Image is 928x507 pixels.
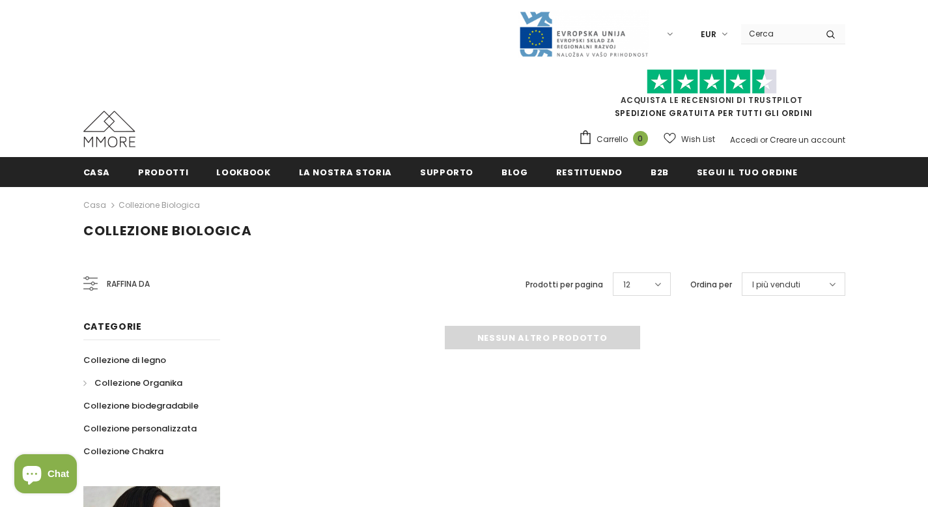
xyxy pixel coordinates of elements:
a: Creare un account [770,134,845,145]
a: supporto [420,157,473,186]
a: Blog [501,157,528,186]
span: Lookbook [216,166,270,179]
span: or [760,134,768,145]
span: 0 [633,131,648,146]
a: B2B [651,157,669,186]
a: Casa [83,197,106,213]
span: 12 [623,278,630,291]
a: Wish List [664,128,715,151]
a: Collezione Organika [83,371,182,394]
inbox-online-store-chat: Shopify online store chat [10,454,81,497]
span: Collezione biodegradabile [83,399,199,412]
span: Blog [501,166,528,179]
input: Search Site [741,24,816,43]
span: Casa [83,166,111,179]
img: Fidati di Pilot Stars [647,69,777,94]
span: Categorie [83,320,142,333]
span: Carrello [597,133,628,146]
span: Prodotti [138,166,188,179]
span: supporto [420,166,473,179]
img: Casi MMORE [83,111,135,147]
span: Wish List [681,133,715,146]
span: I più venduti [752,278,800,291]
label: Prodotti per pagina [526,278,603,291]
a: Javni Razpis [518,28,649,39]
label: Ordina per [690,278,732,291]
span: B2B [651,166,669,179]
span: Collezione di legno [83,354,166,366]
a: La nostra storia [299,157,392,186]
a: Collezione personalizzata [83,417,197,440]
span: Restituendo [556,166,623,179]
span: Raffina da [107,277,150,291]
span: Collezione biologica [83,222,252,240]
span: EUR [701,28,716,41]
a: Lookbook [216,157,270,186]
span: Collezione personalizzata [83,422,197,435]
span: SPEDIZIONE GRATUITA PER TUTTI GLI ORDINI [578,75,845,119]
span: La nostra storia [299,166,392,179]
a: Carrello 0 [578,130,654,149]
img: Javni Razpis [518,10,649,58]
span: Segui il tuo ordine [697,166,797,179]
span: Collezione Organika [94,377,182,389]
a: Acquista le recensioni di TrustPilot [621,94,803,106]
a: Collezione biologica [119,199,200,210]
a: Collezione biodegradabile [83,394,199,417]
a: Restituendo [556,157,623,186]
a: Accedi [730,134,758,145]
span: Collezione Chakra [83,445,163,457]
a: Casa [83,157,111,186]
a: Segui il tuo ordine [697,157,797,186]
a: Prodotti [138,157,188,186]
a: Collezione di legno [83,349,166,371]
a: Collezione Chakra [83,440,163,463]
